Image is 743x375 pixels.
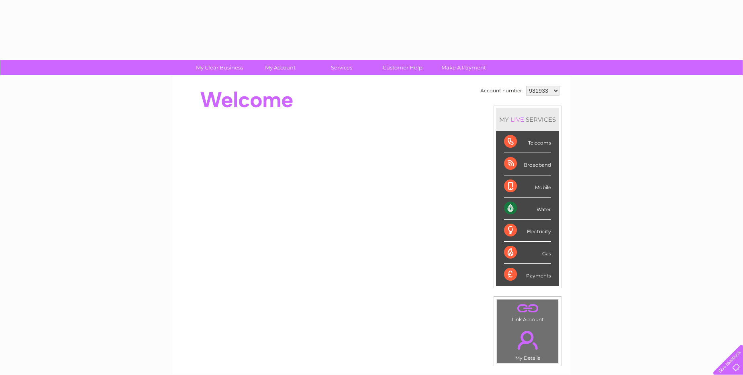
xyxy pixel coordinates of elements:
[496,324,559,363] td: My Details
[499,326,556,354] a: .
[478,84,524,98] td: Account number
[504,131,551,153] div: Telecoms
[186,60,253,75] a: My Clear Business
[504,175,551,198] div: Mobile
[504,198,551,220] div: Water
[496,299,559,324] td: Link Account
[504,264,551,285] div: Payments
[509,116,526,123] div: LIVE
[496,108,559,131] div: MY SERVICES
[247,60,314,75] a: My Account
[308,60,375,75] a: Services
[499,302,556,316] a: .
[431,60,497,75] a: Make A Payment
[369,60,436,75] a: Customer Help
[504,153,551,175] div: Broadband
[504,220,551,242] div: Electricity
[504,242,551,264] div: Gas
